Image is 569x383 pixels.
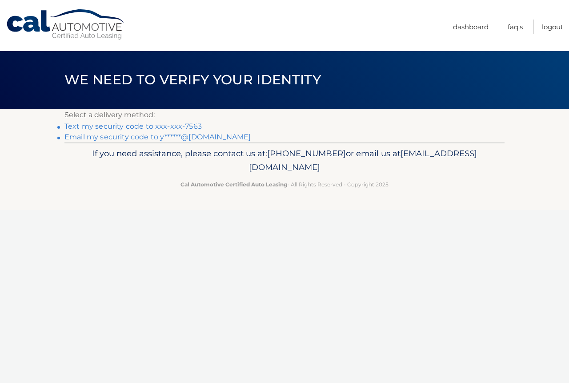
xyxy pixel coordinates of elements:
[453,20,489,34] a: Dashboard
[542,20,563,34] a: Logout
[267,148,346,158] span: [PHONE_NUMBER]
[70,146,499,175] p: If you need assistance, please contact us at: or email us at
[64,71,321,88] span: We need to verify your identity
[70,180,499,189] p: - All Rights Reserved - Copyright 2025
[180,181,287,188] strong: Cal Automotive Certified Auto Leasing
[64,109,505,121] p: Select a delivery method:
[64,133,251,141] a: Email my security code to y******@[DOMAIN_NAME]
[508,20,523,34] a: FAQ's
[64,122,202,130] a: Text my security code to xxx-xxx-7563
[6,9,126,40] a: Cal Automotive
